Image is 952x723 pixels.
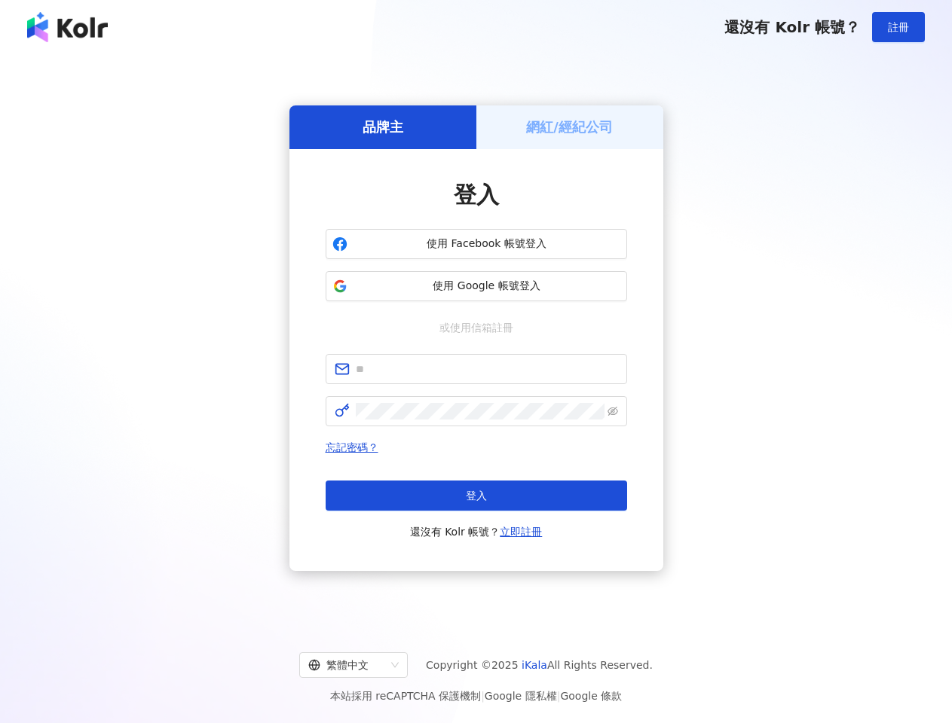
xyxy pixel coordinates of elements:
a: Google 條款 [560,690,622,702]
span: 還沒有 Kolr 帳號？ [410,523,543,541]
span: 註冊 [888,21,909,33]
button: 註冊 [872,12,925,42]
img: logo [27,12,108,42]
span: | [481,690,485,702]
span: Copyright © 2025 All Rights Reserved. [426,656,653,674]
div: 繁體中文 [308,653,385,677]
button: 登入 [326,480,627,511]
span: 登入 [466,490,487,502]
button: 使用 Google 帳號登入 [326,271,627,301]
span: 使用 Google 帳號登入 [354,279,620,294]
span: eye-invisible [608,406,618,416]
span: 本站採用 reCAPTCHA 保護機制 [330,687,622,705]
span: 登入 [454,182,499,208]
h5: 網紅/經紀公司 [526,117,613,136]
a: Google 隱私權 [485,690,557,702]
button: 使用 Facebook 帳號登入 [326,229,627,259]
h5: 品牌主 [363,117,403,136]
span: 使用 Facebook 帳號登入 [354,236,620,252]
a: 忘記密碼？ [326,441,378,453]
span: | [557,690,561,702]
span: 還沒有 Kolr 帳號？ [724,18,860,36]
a: 立即註冊 [500,526,542,538]
span: 或使用信箱註冊 [429,319,524,336]
a: iKala [522,659,547,671]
